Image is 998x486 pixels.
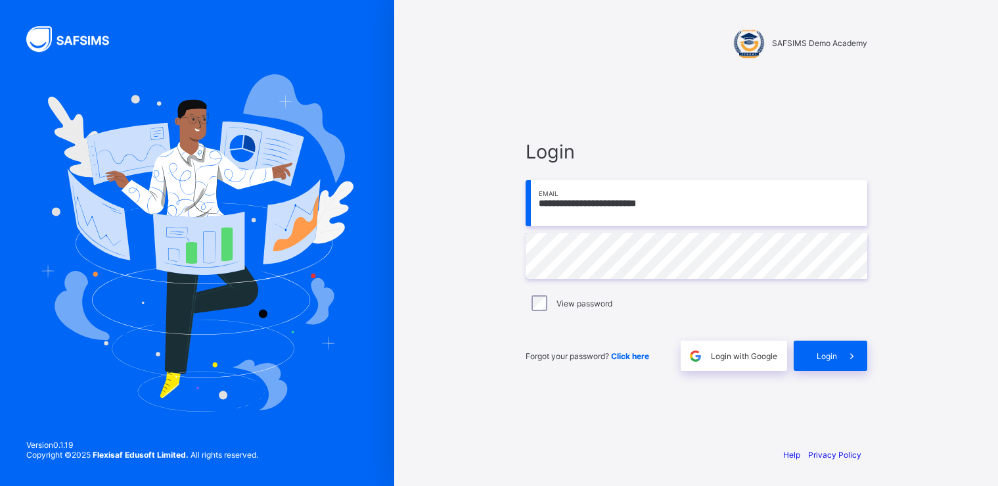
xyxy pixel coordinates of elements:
span: SAFSIMS Demo Academy [772,38,867,48]
span: Login [817,351,837,361]
label: View password [556,299,612,308]
img: google.396cfc9801f0270233282035f929180a.svg [688,349,703,364]
span: Login [526,140,867,163]
span: Copyright © 2025 All rights reserved. [26,450,258,460]
img: SAFSIMS Logo [26,26,125,52]
span: Login with Google [711,351,777,361]
span: Forgot your password? [526,351,649,361]
span: Version 0.1.19 [26,440,258,450]
a: Help [783,450,800,460]
strong: Flexisaf Edusoft Limited. [93,450,189,460]
img: Hero Image [41,74,353,411]
a: Privacy Policy [808,450,861,460]
a: Click here [611,351,649,361]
